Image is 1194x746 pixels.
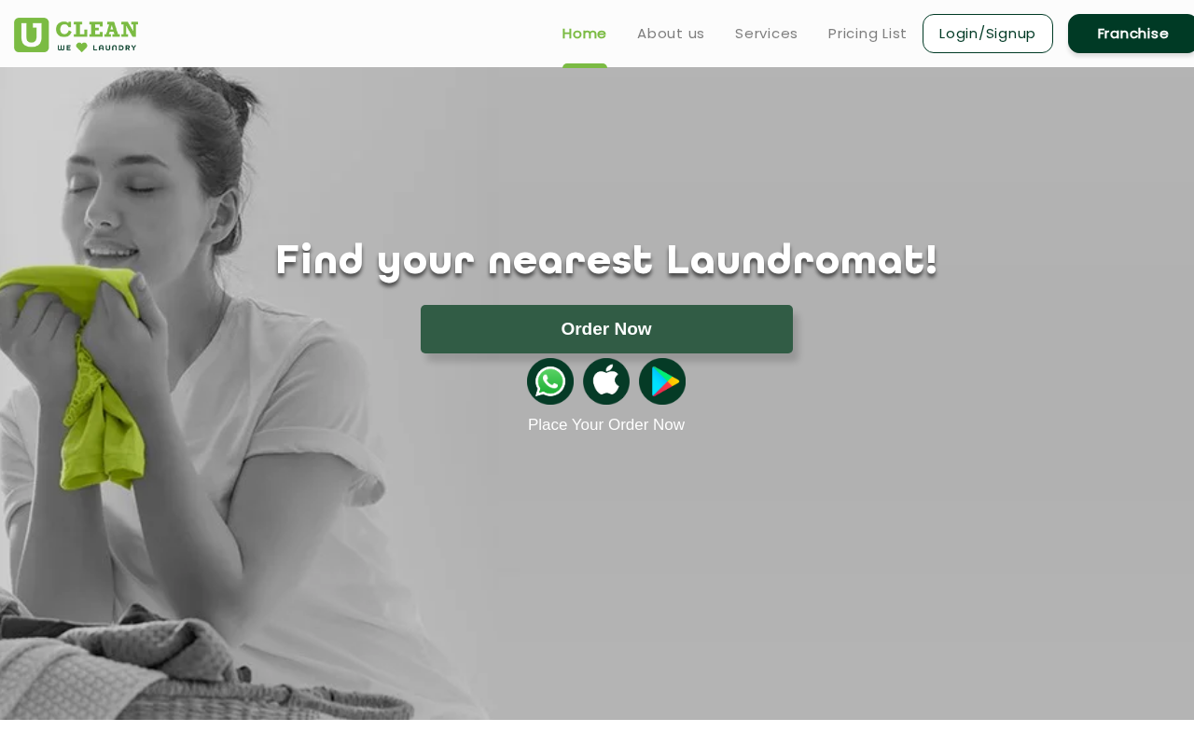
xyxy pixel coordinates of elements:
[637,22,705,45] a: About us
[923,14,1053,53] a: Login/Signup
[528,416,685,435] a: Place Your Order Now
[562,22,607,45] a: Home
[527,358,574,405] img: whatsappicon.png
[639,358,686,405] img: playstoreicon.png
[828,22,908,45] a: Pricing List
[421,305,793,353] button: Order Now
[735,22,798,45] a: Services
[583,358,630,405] img: apple-icon.png
[14,18,138,52] img: UClean Laundry and Dry Cleaning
